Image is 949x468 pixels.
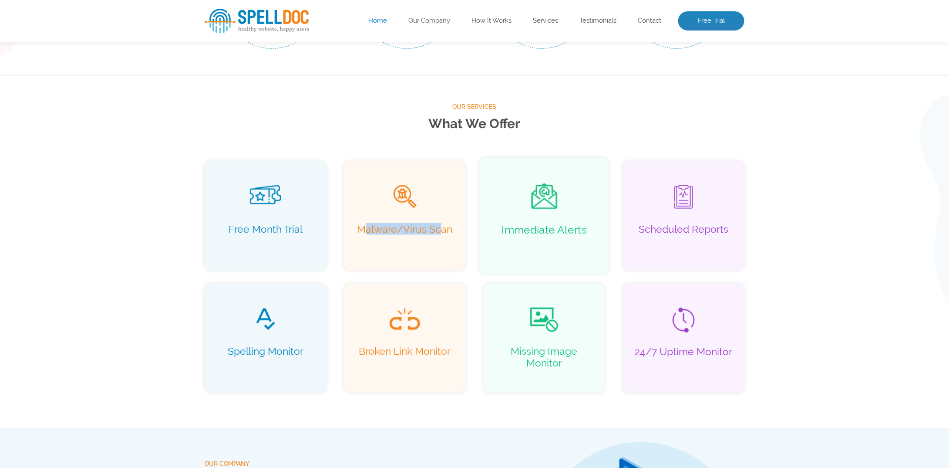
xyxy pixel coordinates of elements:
p: Malware/Virus Scan [353,223,457,247]
h2: What We Offer [205,112,744,136]
img: Free Website Analysis [410,91,539,163]
p: Scheduled Reports [631,223,736,247]
img: Free Webiste Analysis [379,96,570,106]
img: SpellDoc [205,9,309,34]
p: Spelling Monitor [213,346,318,369]
img: Immediate Alerts [531,183,557,209]
p: Immediate Alerts [489,224,599,248]
p: Free Month Trial [213,223,318,247]
img: Bi Weekly Reports [674,185,693,209]
a: Home [368,17,387,25]
div: Preparing to scan Your Site.... [205,48,744,70]
img: 24_7 Uptime Monitor [673,308,695,333]
a: Contact [638,17,661,25]
a: Services [533,17,558,25]
img: Free Month Trial [250,185,281,204]
img: Broken Link Monitor [389,308,421,331]
span: Our Services [205,102,744,112]
img: Spelling Monitor [255,308,276,331]
img: Missing Image Monitor [530,308,558,332]
p: 24/7 Uptime Monitor [631,346,736,370]
img: Malware Virus Scan [394,185,417,208]
img: Free Website Analysis [405,74,544,205]
a: Testimonials [579,17,616,25]
p: Missing Image Monitor [492,346,596,369]
a: How It Works [471,17,512,25]
a: Our Company [408,17,450,25]
a: Free Trial [678,11,744,31]
p: Broken Link Monitor [353,346,457,369]
i: average scan time is 2 minutes [418,61,532,70]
